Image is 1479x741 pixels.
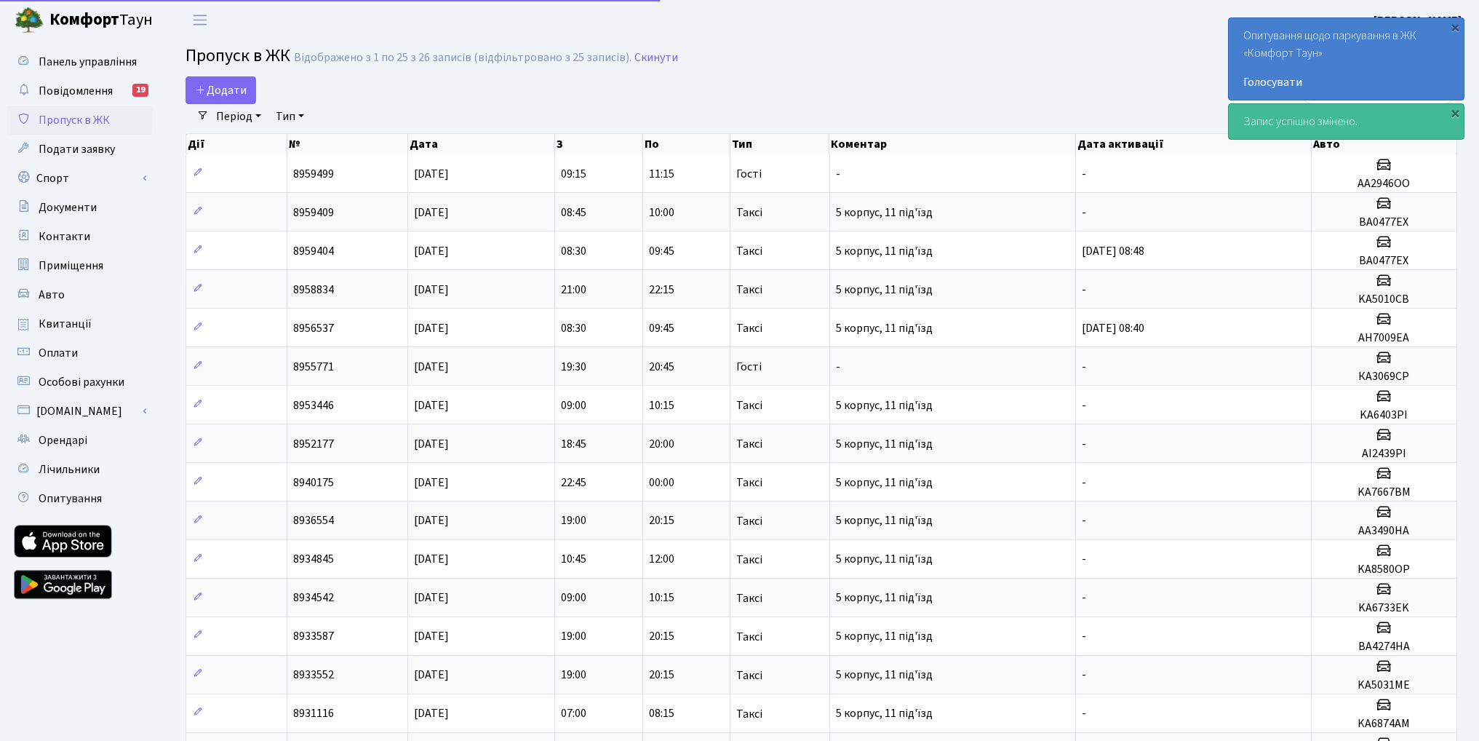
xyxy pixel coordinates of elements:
span: 19:00 [561,513,586,529]
span: 11:15 [649,166,674,182]
th: № [287,134,408,154]
span: 00:00 [649,475,674,491]
span: 8959409 [293,205,334,221]
span: 08:45 [561,205,586,221]
span: [DATE] [414,706,449,722]
span: 8933587 [293,629,334,645]
span: - [1082,436,1086,452]
span: - [1082,552,1086,568]
a: Додати [186,76,256,104]
span: [DATE] [414,205,449,221]
a: Опитування [7,484,153,513]
span: - [1082,282,1086,298]
span: 5 корпус, 11 під'їзд [836,629,933,645]
span: Таун [49,8,153,33]
a: Спорт [7,164,153,193]
span: Панель управління [39,54,137,70]
span: [DATE] [414,436,449,452]
span: 8955771 [293,359,334,375]
span: 22:15 [649,282,674,298]
th: Дії [186,134,287,154]
span: 10:15 [649,590,674,606]
span: Приміщення [39,258,103,274]
span: - [1082,667,1086,683]
span: Повідомлення [39,83,113,99]
span: [DATE] [414,667,449,683]
span: - [1082,397,1086,413]
img: logo.png [15,6,44,35]
span: 08:30 [561,243,586,259]
th: Коментар [829,134,1076,154]
span: - [836,359,840,375]
span: [DATE] [414,590,449,606]
h5: KA8580OP [1317,563,1451,576]
span: Таксі [736,284,762,296]
span: - [1082,359,1086,375]
span: 8936554 [293,513,334,529]
a: Пропуск в ЖК [7,106,153,135]
span: 10:45 [561,552,586,568]
h5: KA6733EK [1317,601,1451,615]
a: Орендарі [7,426,153,455]
span: 12:00 [649,552,674,568]
span: 18:45 [561,436,586,452]
span: - [1082,590,1086,606]
span: Таксі [736,400,762,411]
span: 20:00 [649,436,674,452]
span: 10:00 [649,205,674,221]
span: Авто [39,287,65,303]
a: [PERSON_NAME] [1374,12,1462,29]
span: 21:00 [561,282,586,298]
th: Дата [408,134,555,154]
span: Таксі [736,631,762,643]
span: Квитанції [39,316,92,332]
span: 5 корпус, 11 під'їзд [836,205,933,221]
span: 20:15 [649,667,674,683]
span: Таксі [736,554,762,566]
span: Гості [736,168,762,180]
span: 5 корпус, 11 під'їзд [836,282,933,298]
span: Таксі [736,708,762,720]
span: 5 корпус, 11 під'їзд [836,552,933,568]
h5: AH7009EA [1317,331,1451,345]
span: [DATE] [414,629,449,645]
div: Опитування щодо паркування в ЖК «Комфорт Таун» [1229,18,1464,100]
span: 08:15 [649,706,674,722]
span: Таксі [736,245,762,257]
a: Приміщення [7,251,153,280]
span: [DATE] [414,166,449,182]
a: Контакти [7,222,153,251]
th: Тип [730,134,830,154]
span: [DATE] [414,359,449,375]
a: Лічильники [7,455,153,484]
span: 8934845 [293,552,334,568]
span: Орендарі [39,432,87,448]
div: × [1448,106,1462,120]
span: 5 корпус, 11 під'їзд [836,475,933,491]
span: 19:00 [561,629,586,645]
a: [DOMAIN_NAME] [7,397,153,426]
span: Таксі [736,593,762,604]
h5: BA0477EX [1317,215,1451,229]
span: [DATE] [414,513,449,529]
span: - [1082,706,1086,722]
h5: BA4274HA [1317,640,1451,654]
span: 5 корпус, 11 під'їзд [836,667,933,683]
span: - [1082,629,1086,645]
a: Подати заявку [7,135,153,164]
span: 10:15 [649,397,674,413]
span: Контакти [39,229,90,245]
span: Таксі [736,207,762,218]
span: 8958834 [293,282,334,298]
span: Пропуск в ЖК [39,112,110,128]
h5: AA3490HA [1317,524,1451,538]
div: × [1448,20,1462,34]
h5: АА2946ОО [1317,177,1451,191]
span: - [836,166,840,182]
span: Таксі [736,477,762,488]
span: 08:30 [561,320,586,336]
span: 8959499 [293,166,334,182]
div: Відображено з 1 по 25 з 26 записів (відфільтровано з 25 записів). [294,51,631,65]
span: - [1082,475,1086,491]
a: Повідомлення19 [7,76,153,106]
